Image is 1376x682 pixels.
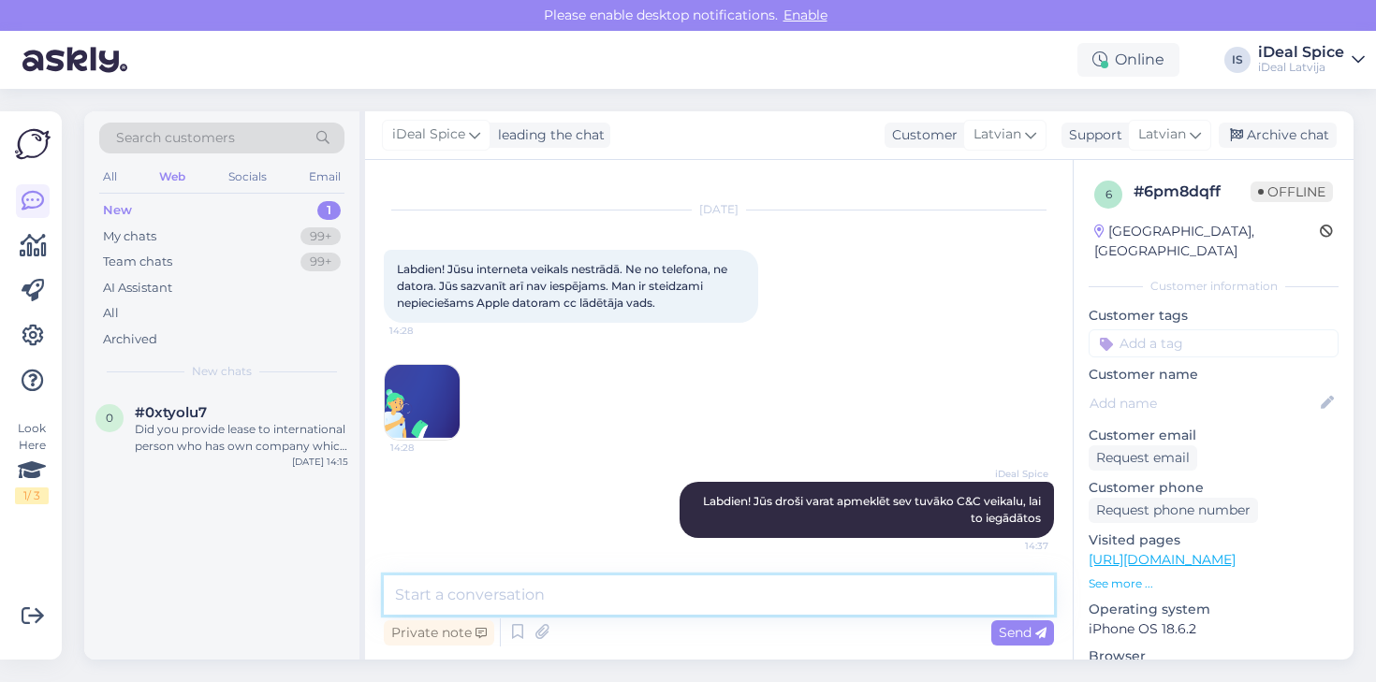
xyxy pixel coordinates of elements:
span: 0 [106,411,113,425]
div: Private note [384,620,494,646]
div: My chats [103,227,156,246]
span: 14:37 [978,539,1048,553]
span: iDeal Spice [392,124,465,145]
span: Labdien! Jūsu interneta veikals nestrādā. Ne no telefona, ne datora. Jūs sazvanīt arī nav iespēja... [397,262,730,310]
span: Latvian [1138,124,1186,145]
div: # 6pm8dqff [1134,181,1251,203]
img: Askly Logo [15,126,51,162]
div: All [103,304,119,323]
a: [URL][DOMAIN_NAME] [1089,551,1236,568]
div: 1 / 3 [15,487,49,504]
p: iPhone OS 18.6.2 [1089,619,1339,639]
div: Request email [1089,445,1197,471]
div: Archived [103,330,157,349]
div: Customer [885,125,958,145]
img: Attachment [385,365,460,440]
span: 6 [1105,187,1112,201]
p: See more ... [1089,575,1339,592]
span: Offline [1251,181,1333,202]
p: Visited pages [1089,530,1339,550]
div: AI Assistant [103,279,172,297]
input: Add a tag [1089,329,1339,357]
div: iDeal Spice [1258,45,1344,60]
div: Customer information [1089,278,1339,295]
div: Team chats [103,253,172,271]
a: iDeal SpiceiDeal Latvija [1258,45,1365,75]
div: leading the chat [490,125,605,145]
div: Archive chat [1219,123,1337,148]
div: iDeal Latvija [1258,60,1344,75]
span: 14:28 [390,441,461,455]
div: [GEOGRAPHIC_DATA], [GEOGRAPHIC_DATA] [1094,222,1320,261]
div: Socials [225,165,271,189]
div: IS [1224,47,1251,73]
div: Look Here [15,420,49,504]
div: Request phone number [1089,498,1258,523]
span: 14:28 [389,324,460,338]
span: iDeal Spice [978,467,1048,481]
div: Web [155,165,189,189]
p: Customer tags [1089,306,1339,326]
div: New [103,201,132,220]
p: Customer phone [1089,478,1339,498]
p: Browser [1089,646,1339,666]
div: [DATE] 14:15 [292,455,348,469]
span: Send [999,624,1047,641]
span: New chats [192,363,252,380]
span: Enable [778,7,833,23]
div: 99+ [300,253,341,271]
div: 99+ [300,227,341,246]
div: Support [1061,125,1122,145]
p: Customer name [1089,365,1339,385]
span: Labdien! Jūs droši varat apmeklēt sev tuvāko C&C veikalu, lai to iegādātos [703,494,1044,525]
div: Did you provide lease to international person who has own company which is less than year [135,421,348,455]
p: Customer email [1089,426,1339,445]
div: Online [1077,43,1179,77]
span: Latvian [973,124,1021,145]
span: Search customers [116,128,235,148]
div: Email [305,165,344,189]
p: Operating system [1089,600,1339,619]
div: [DATE] [384,201,1054,218]
div: All [99,165,121,189]
div: 1 [317,201,341,220]
span: #0xtyolu7 [135,404,207,421]
input: Add name [1090,393,1317,414]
